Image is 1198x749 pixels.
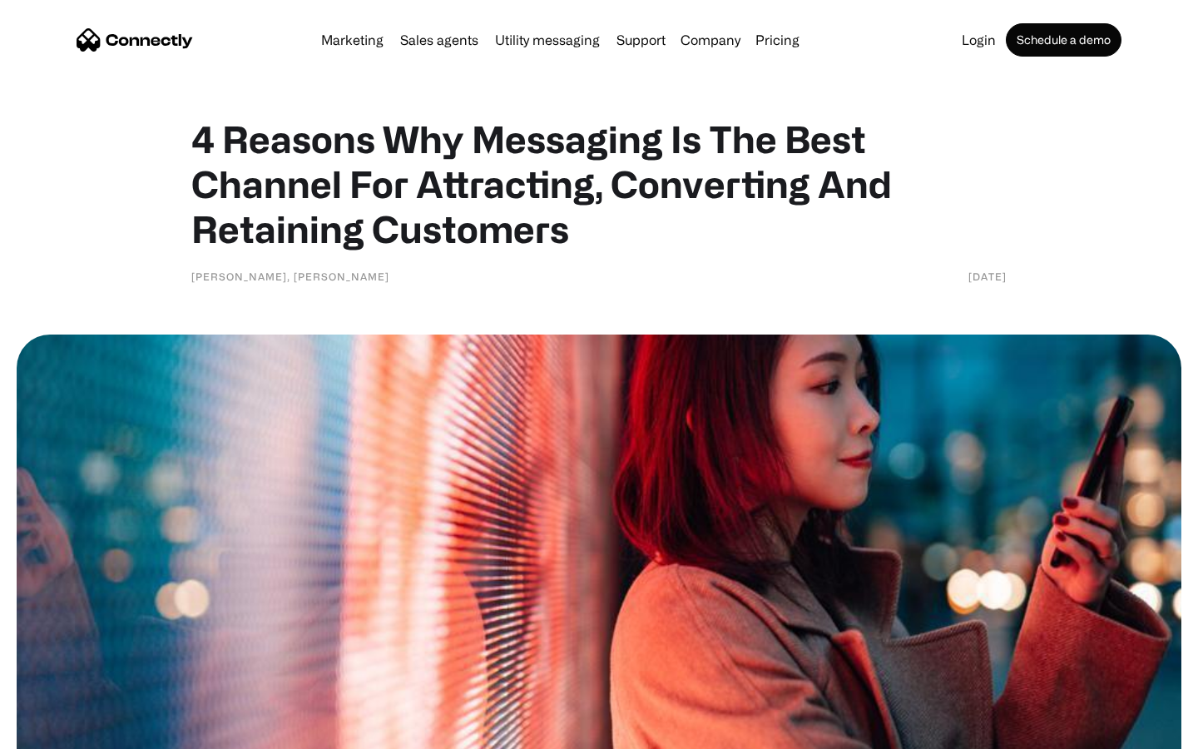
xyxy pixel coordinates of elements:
a: Marketing [314,33,390,47]
div: Company [681,28,740,52]
a: Login [955,33,1002,47]
a: Support [610,33,672,47]
aside: Language selected: English [17,720,100,743]
h1: 4 Reasons Why Messaging Is The Best Channel For Attracting, Converting And Retaining Customers [191,117,1007,251]
a: Sales agents [394,33,485,47]
a: Pricing [749,33,806,47]
div: Company [676,28,745,52]
a: Schedule a demo [1006,23,1121,57]
a: Utility messaging [488,33,606,47]
div: [DATE] [968,268,1007,285]
a: home [77,27,193,52]
div: [PERSON_NAME], [PERSON_NAME] [191,268,389,285]
ul: Language list [33,720,100,743]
